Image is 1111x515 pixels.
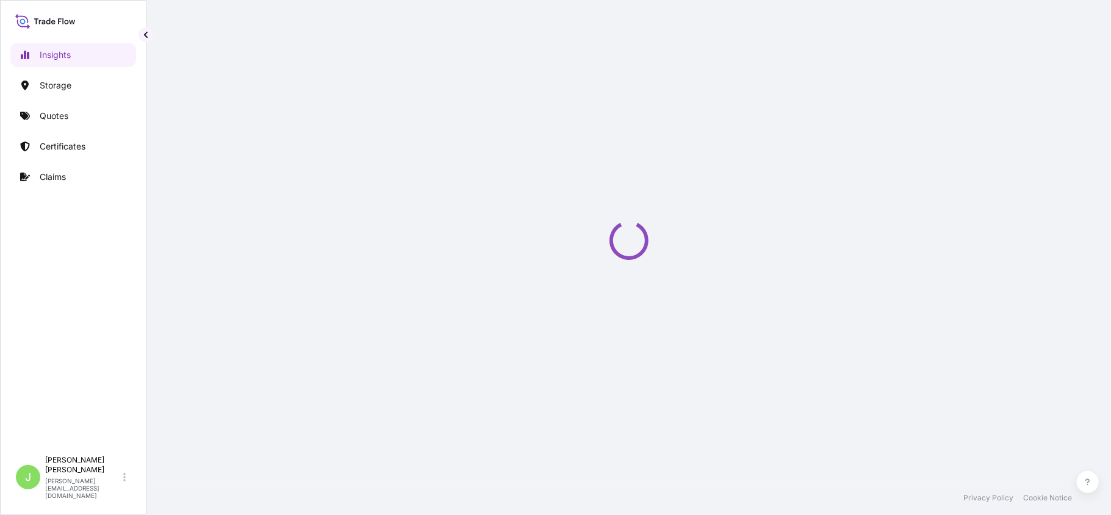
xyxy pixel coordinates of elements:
[40,49,71,61] p: Insights
[963,493,1013,503] a: Privacy Policy
[10,73,136,98] a: Storage
[25,471,31,483] span: J
[1023,493,1072,503] a: Cookie Notice
[40,110,68,122] p: Quotes
[40,171,66,183] p: Claims
[10,134,136,159] a: Certificates
[45,455,121,475] p: [PERSON_NAME] [PERSON_NAME]
[45,477,121,499] p: [PERSON_NAME][EMAIL_ADDRESS][DOMAIN_NAME]
[10,104,136,128] a: Quotes
[10,43,136,67] a: Insights
[10,165,136,189] a: Claims
[40,79,71,92] p: Storage
[40,140,85,153] p: Certificates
